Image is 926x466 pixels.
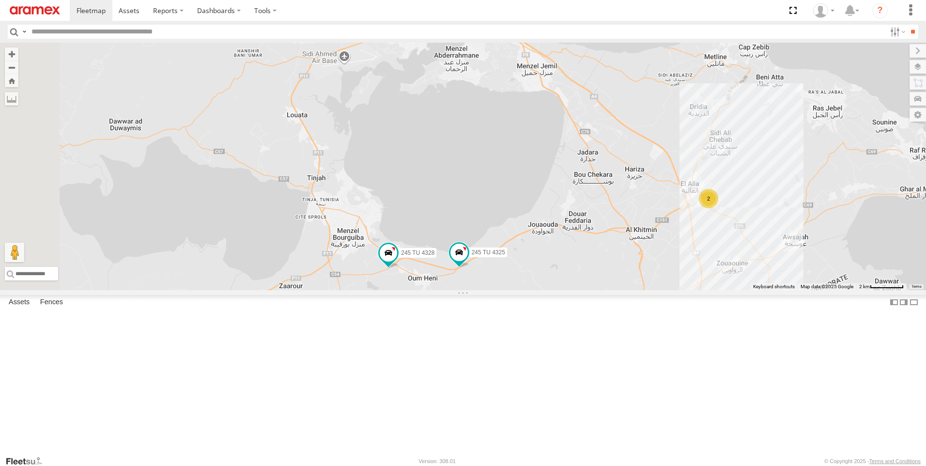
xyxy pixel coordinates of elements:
[419,458,456,464] div: Version: 308.01
[5,74,18,87] button: Zoom Home
[35,295,68,309] label: Fences
[5,243,24,262] button: Drag Pegman onto the map to open Street View
[5,61,18,74] button: Zoom out
[824,458,921,464] div: © Copyright 2025 -
[869,458,921,464] a: Terms and Conditions
[401,249,434,256] span: 245 TU 4328
[899,295,909,309] label: Dock Summary Table to the Right
[911,285,922,289] a: Terms (opens in new tab)
[859,284,870,289] span: 2 km
[909,295,919,309] label: Hide Summary Table
[753,283,795,290] button: Keyboard shortcuts
[801,284,853,289] span: Map data ©2025 Google
[886,25,907,39] label: Search Filter Options
[5,92,18,106] label: Measure
[856,283,907,290] button: Map Scale: 2 km per 66 pixels
[4,295,34,309] label: Assets
[810,3,838,18] div: MohamedHaythem Bouchagfa
[5,47,18,61] button: Zoom in
[872,3,888,18] i: ?
[20,25,28,39] label: Search Query
[889,295,899,309] label: Dock Summary Table to the Left
[5,456,50,466] a: Visit our Website
[10,6,60,15] img: aramex-logo.svg
[910,108,926,122] label: Map Settings
[472,249,505,256] span: 245 TU 4325
[699,189,718,208] div: 2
